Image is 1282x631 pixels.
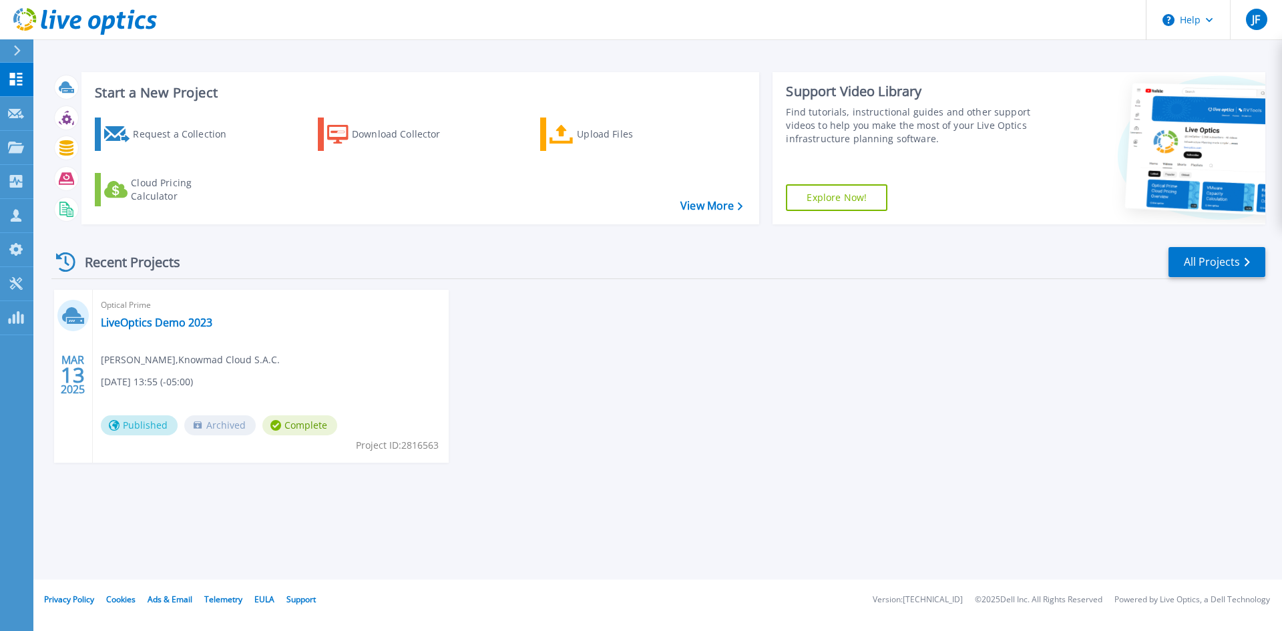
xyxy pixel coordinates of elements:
[262,415,337,435] span: Complete
[1168,247,1265,277] a: All Projects
[44,594,94,605] a: Privacy Policy
[577,121,684,148] div: Upload Files
[356,438,439,453] span: Project ID: 2816563
[101,353,280,367] span: [PERSON_NAME] , Knowmad Cloud S.A.C.
[680,200,742,212] a: View More
[786,184,887,211] a: Explore Now!
[975,596,1102,604] li: © 2025 Dell Inc. All Rights Reserved
[106,594,136,605] a: Cookies
[148,594,192,605] a: Ads & Email
[786,106,1037,146] div: Find tutorials, instructional guides and other support videos to help you make the most of your L...
[95,173,244,206] a: Cloud Pricing Calculator
[540,118,689,151] a: Upload Files
[286,594,316,605] a: Support
[786,83,1037,100] div: Support Video Library
[60,351,85,399] div: MAR 2025
[131,176,238,203] div: Cloud Pricing Calculator
[318,118,467,151] a: Download Collector
[101,375,193,389] span: [DATE] 13:55 (-05:00)
[51,246,198,278] div: Recent Projects
[352,121,459,148] div: Download Collector
[95,118,244,151] a: Request a Collection
[1114,596,1270,604] li: Powered by Live Optics, a Dell Technology
[61,369,85,381] span: 13
[254,594,274,605] a: EULA
[133,121,240,148] div: Request a Collection
[95,85,742,100] h3: Start a New Project
[184,415,256,435] span: Archived
[204,594,242,605] a: Telemetry
[1252,14,1260,25] span: JF
[101,316,212,329] a: LiveOptics Demo 2023
[873,596,963,604] li: Version: [TECHNICAL_ID]
[101,415,178,435] span: Published
[101,298,441,312] span: Optical Prime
